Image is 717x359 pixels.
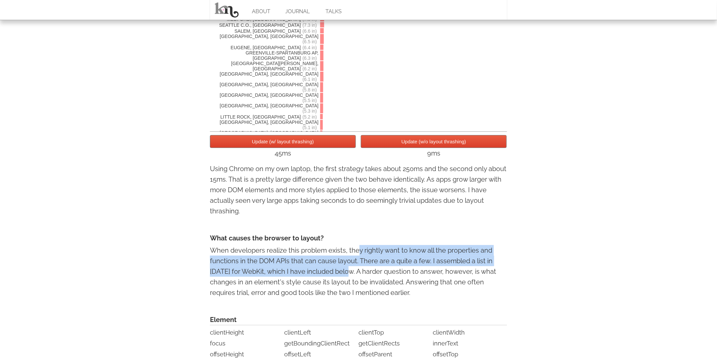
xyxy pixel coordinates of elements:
span: [GEOGRAPHIC_DATA], [GEOGRAPHIC_DATA] [210,34,319,44]
div: 45ms [210,148,356,159]
p: Using Chrome on my own laptop, the first strategy takes about 250ms and the second only about 15m... [210,163,507,216]
li: focus [210,338,283,349]
span: [GEOGRAPHIC_DATA], [GEOGRAPHIC_DATA] [210,103,319,114]
li: clientWidth [433,327,505,338]
span: (6.6 in) [302,28,317,34]
span: [GEOGRAPHIC_DATA][PERSON_NAME], [GEOGRAPHIC_DATA] [210,61,319,71]
span: (5.8 in) [302,87,317,92]
li: clientTop [358,327,431,338]
p: When developers realize this problem exists, they rightly want to know all the properties and fun... [210,245,507,298]
span: (7.3 in) [302,22,317,28]
span: (6.3 in) [302,55,317,61]
span: (5.2 in) [302,114,317,120]
span: (5.5 in) [302,98,317,103]
span: [GEOGRAPHIC_DATA], [GEOGRAPHIC_DATA] [210,71,319,82]
span: (6.4 in) [302,45,317,50]
span: EUGENE, [GEOGRAPHIC_DATA] [210,45,319,50]
span: SALEM, [GEOGRAPHIC_DATA] [210,28,319,34]
span: (6.5 in) [302,39,317,44]
span: GREENVILLE-SPARTANBURG AP, [GEOGRAPHIC_DATA] [210,50,319,61]
span: LITTLE ROCK, [GEOGRAPHIC_DATA] [210,114,319,120]
span: [GEOGRAPHIC_DATA], [GEOGRAPHIC_DATA] [210,92,319,103]
span: SEATTLE C.O., [GEOGRAPHIC_DATA] [210,22,319,28]
span: Element [210,314,507,325]
li: innerText [433,338,505,349]
li: clientLeft [284,327,357,338]
li: clientHeight [210,327,283,338]
span: [GEOGRAPHIC_DATA], [GEOGRAPHIC_DATA] [210,130,319,141]
div: 9ms [361,148,507,159]
button: Update (w/o layout thrashing) [361,135,507,148]
button: Update (w/ layout thrashing) [210,135,356,148]
span: [GEOGRAPHIC_DATA], [GEOGRAPHIC_DATA] [210,82,319,92]
span: (6.1 in) [302,77,317,82]
span: [GEOGRAPHIC_DATA], [GEOGRAPHIC_DATA] [210,120,319,130]
span: (5.3 in) [302,108,317,114]
li: getClientRects [358,338,431,349]
span: (6.2 in) [302,66,317,71]
li: getBoundingClientRect [284,338,357,349]
span: (5.1 in) [302,125,317,130]
h4: What causes the browser to layout? [210,233,507,243]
